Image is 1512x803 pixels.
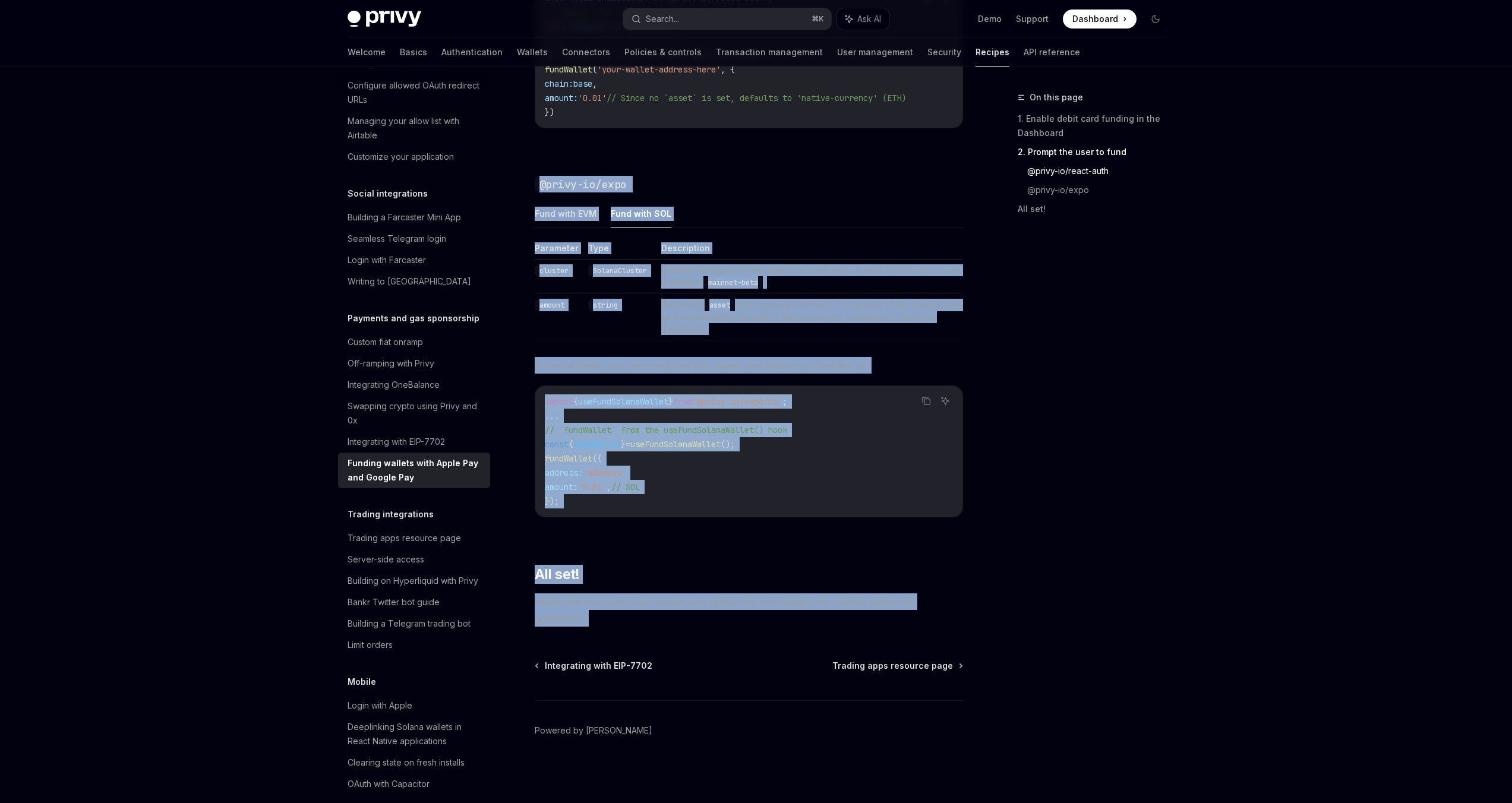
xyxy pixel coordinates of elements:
[348,114,483,143] div: Managing your allow list with Airtable
[624,38,702,67] a: Policies & controls
[837,38,913,67] a: User management
[918,393,934,409] button: Copy the contents from the code block
[592,78,597,89] span: ,
[1146,10,1165,29] button: Toggle dark mode
[545,78,573,89] span: chain:
[535,593,963,627] span: Users can now fund their wallets with Apple Pay and Google Pay natively within the application.
[348,311,479,325] h5: Payments and gas sponsorship
[630,439,721,450] span: useFundSolanaWallet
[832,660,953,672] span: Trading apps resource page
[338,431,490,453] a: Integrating with EIP-7702
[535,357,963,374] span: As an example, you can configure the cluster and amount to fund like so:
[348,335,423,349] div: Custom fiat onramp
[348,755,465,770] div: Clearing state on fresh installs
[338,695,490,716] a: Login with Apple
[348,675,376,689] h5: Mobile
[857,13,881,25] span: Ask AI
[588,265,652,277] code: SolanaCluster
[832,660,962,672] a: Trading apps resource page
[1027,181,1175,200] a: @privy-io/expo
[837,8,889,30] button: Ask AI
[716,38,823,67] a: Transaction management
[348,456,483,485] div: Funding wallets with Apple Pay and Google Pay
[517,38,548,67] a: Wallets
[937,393,953,409] button: Ask AI
[348,435,445,449] div: Integrating with EIP-7702
[721,439,735,450] span: ();
[545,410,559,421] span: ...
[703,277,763,289] code: mainnet-beta
[573,396,578,407] span: {
[535,725,652,736] a: Powered by [PERSON_NAME]
[545,439,569,450] span: const
[338,716,490,752] a: Deeplinking Solana wallets in React Native applications
[338,570,490,592] a: Building on Hyperliquid with Privy
[597,64,721,75] span: 'your-wallet-address-here'
[536,660,652,672] a: Integrating with EIP-7702
[583,467,626,478] span: 'address'
[338,396,490,431] a: Swapping crypto using Privy and 0x
[927,38,961,67] a: Security
[721,64,735,75] span: , {
[673,396,692,407] span: from
[545,453,592,464] span: fundWallet
[348,253,426,267] div: Login with Farcaster
[812,14,824,24] span: ⌘ K
[1016,13,1049,25] a: Support
[668,396,673,407] span: }
[348,210,461,225] div: Building a Farcaster Mini App
[348,720,483,748] div: Deeplinking Solana wallets in React Native applications
[348,186,428,201] h5: Social integrations
[578,93,607,103] span: '0.01'
[545,93,578,103] span: amount:
[588,299,623,311] code: string
[573,482,578,492] span: :
[348,378,440,392] div: Integrating OneBalance
[338,271,490,292] a: Writing to [GEOGRAPHIC_DATA]
[338,453,490,488] a: Funding wallets with Apple Pay and Google Pay
[782,396,787,407] span: ;
[338,75,490,110] a: Configure allowed OAuth redirect URLs
[400,38,427,67] a: Basics
[545,482,573,492] span: amount
[562,38,610,67] a: Connectors
[348,638,393,652] div: Limit orders
[656,260,963,294] td: Optional. An object for the cluster on which users should fund their accounts. Defaults to .
[578,396,668,407] span: useFundSolanaWallet
[338,752,490,773] a: Clearing state on fresh installs
[976,38,1009,67] a: Recipes
[338,353,490,374] a: Off-ramping with Privy
[656,242,963,260] th: Description
[592,453,602,464] span: ({
[348,150,454,164] div: Customize your application
[338,613,490,634] a: Building a Telegram trading bot
[338,146,490,167] a: Customize your application
[578,482,607,492] span: '0.01'
[607,93,906,103] span: // Since no `asset` is set, defaults to 'native-currency' (ETH)
[535,242,583,260] th: Parameter
[705,299,735,311] code: asset
[338,110,490,146] a: Managing your allow list with Airtable
[656,294,963,340] td: Required if is set, optional otherwise. The amount of the asset to fund as a decimal string. Defa...
[545,396,573,407] span: import
[545,107,554,118] span: })
[338,634,490,656] a: Limit orders
[338,207,490,228] a: Building a Farcaster Mini App
[1024,38,1080,67] a: API reference
[592,64,597,75] span: (
[338,592,490,613] a: Bankr Twitter bot guide
[348,595,440,609] div: Bankr Twitter bot guide
[535,565,580,584] span: All set!
[348,11,421,27] img: dark logo
[348,552,424,567] div: Server-side access
[692,396,782,407] span: '@privy-io/expo/ui'
[1072,13,1118,25] span: Dashboard
[1018,200,1175,219] a: All set!
[348,356,434,371] div: Off-ramping with Privy
[1027,162,1175,181] a: @privy-io/react-auth
[573,78,592,89] span: base
[535,200,596,227] button: Fund with EVM
[338,331,490,353] a: Custom fiat onramp
[338,527,490,549] a: Trading apps resource page
[535,299,569,311] code: amount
